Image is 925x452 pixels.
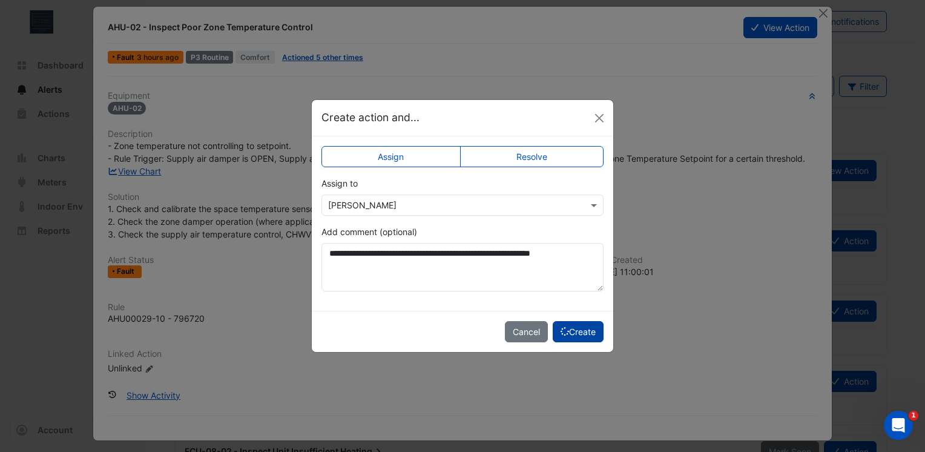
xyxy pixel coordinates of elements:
[590,109,608,127] button: Close
[321,110,420,125] h5: Create action and...
[321,177,358,190] label: Assign to
[321,146,461,167] label: Assign
[321,225,417,238] label: Add comment (optional)
[505,321,548,342] button: Cancel
[460,146,604,167] label: Resolve
[553,321,604,342] button: Create
[909,411,918,420] span: 1
[884,411,913,440] iframe: Intercom live chat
